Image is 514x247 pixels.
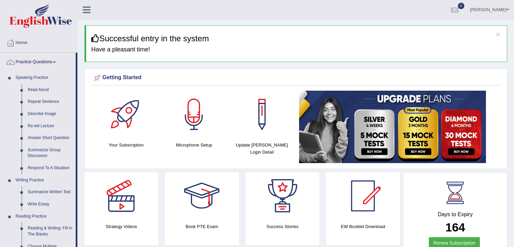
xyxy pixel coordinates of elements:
a: Repeat Sentence [25,96,76,108]
a: Speaking Practice [13,72,76,84]
a: Summarize Group Discussion [25,144,76,162]
a: Practice Questions [0,53,76,70]
h3: Successful entry in the system [91,34,502,43]
h4: Have a pleasant time! [91,46,502,53]
a: Home [0,33,77,50]
a: Writing Practice [13,174,76,186]
h4: Days to Expiry [411,211,499,218]
h4: Book PTE Exam [165,223,239,230]
a: Re-tell Lecture [25,120,76,132]
a: Read Aloud [25,84,76,96]
h4: EW Booklet Download [326,223,400,230]
button: × [496,31,500,38]
a: Reading & Writing: Fill In The Blanks [25,222,76,240]
b: 164 [445,221,465,234]
h4: Success Stories [246,223,319,230]
h4: Update [PERSON_NAME] Login Detail [231,141,293,156]
h4: Strategy Videos [84,223,158,230]
h4: Your Subscription [96,141,157,149]
span: 0 [458,3,465,9]
div: Getting Started [92,73,499,83]
a: Respond To A Situation [25,162,76,174]
a: Answer Short Question [25,132,76,144]
img: small5.jpg [299,91,486,163]
h4: Microphone Setup [164,141,225,149]
a: Write Essay [25,198,76,210]
a: Summarize Written Text [25,186,76,198]
a: Reading Practice [13,210,76,223]
a: Describe Image [25,108,76,120]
